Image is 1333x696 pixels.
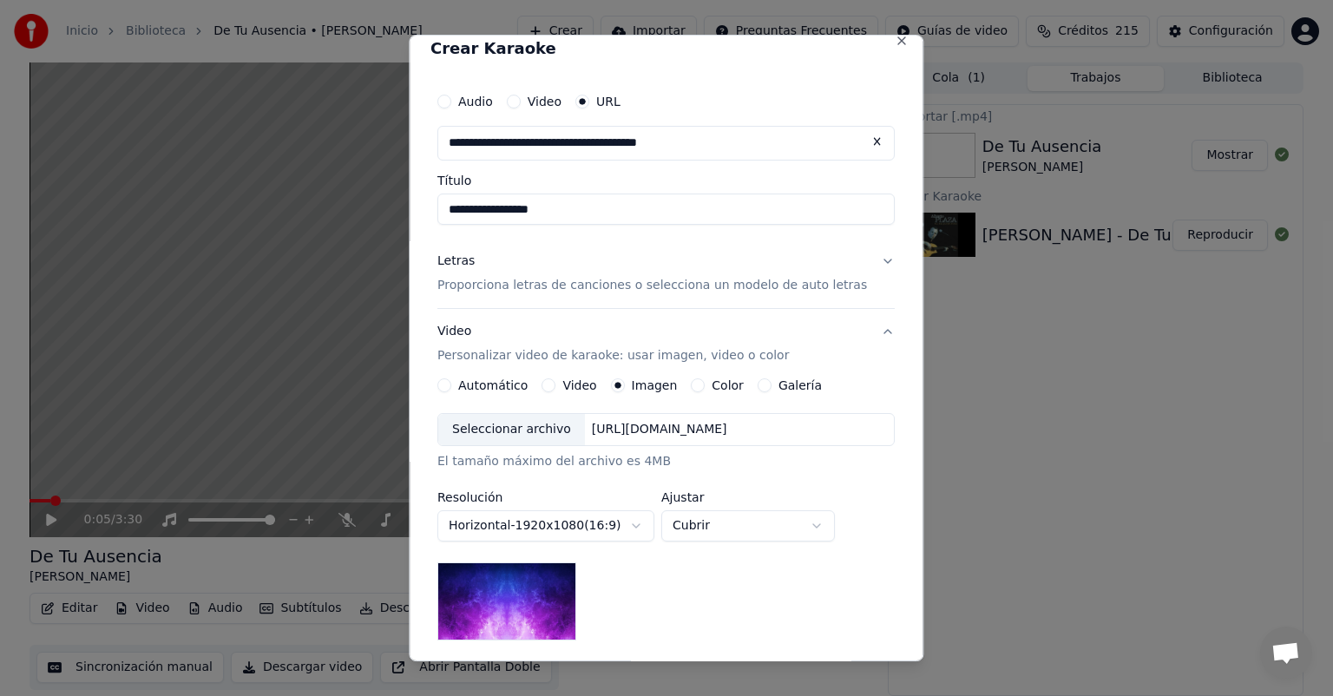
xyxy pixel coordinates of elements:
div: Seleccionar archivo [438,414,585,445]
h2: Crear Karaoke [430,41,902,56]
div: Letras [437,253,475,270]
label: Automático [458,379,528,391]
label: Imagen [632,379,678,391]
div: El tamaño máximo del archivo es 4MB [437,453,895,470]
label: Resolución [437,491,654,503]
label: Ajustar [661,491,835,503]
label: Video [528,95,561,108]
div: [URL][DOMAIN_NAME] [585,421,734,438]
label: Audio [458,95,493,108]
p: Personalizar video de karaoke: usar imagen, video o color [437,347,789,364]
div: Video [437,323,789,364]
label: Color [712,379,745,391]
button: LetrasProporciona letras de canciones o selecciona un modelo de auto letras [437,239,895,308]
label: Título [437,174,895,187]
label: Galería [778,379,822,391]
p: Proporciona letras de canciones o selecciona un modelo de auto letras [437,277,867,294]
label: URL [596,95,621,108]
button: VideoPersonalizar video de karaoke: usar imagen, video o color [437,309,895,378]
label: Video [563,379,597,391]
